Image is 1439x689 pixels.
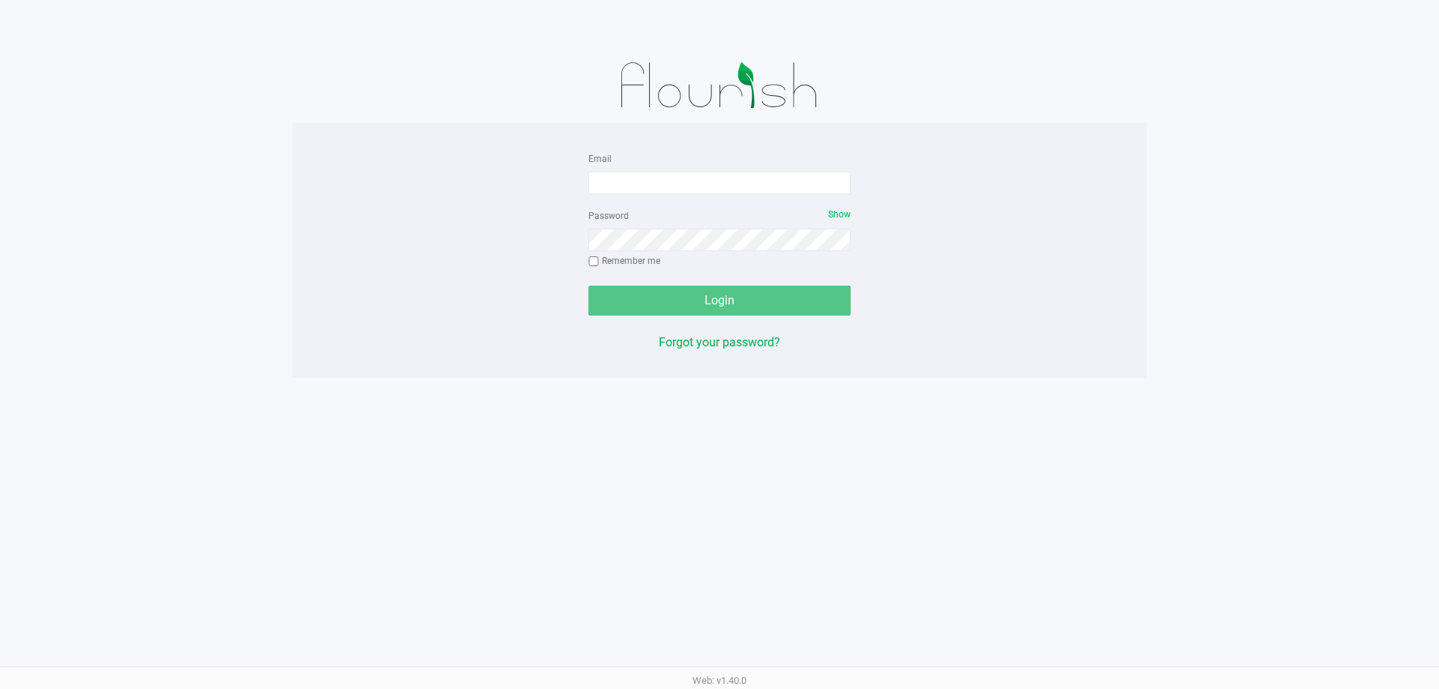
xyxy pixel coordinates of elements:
button: Forgot your password? [659,334,780,352]
span: Web: v1.40.0 [693,675,746,686]
label: Remember me [588,254,660,268]
label: Password [588,209,629,223]
span: Show [828,209,851,220]
input: Remember me [588,256,599,267]
label: Email [588,152,612,166]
